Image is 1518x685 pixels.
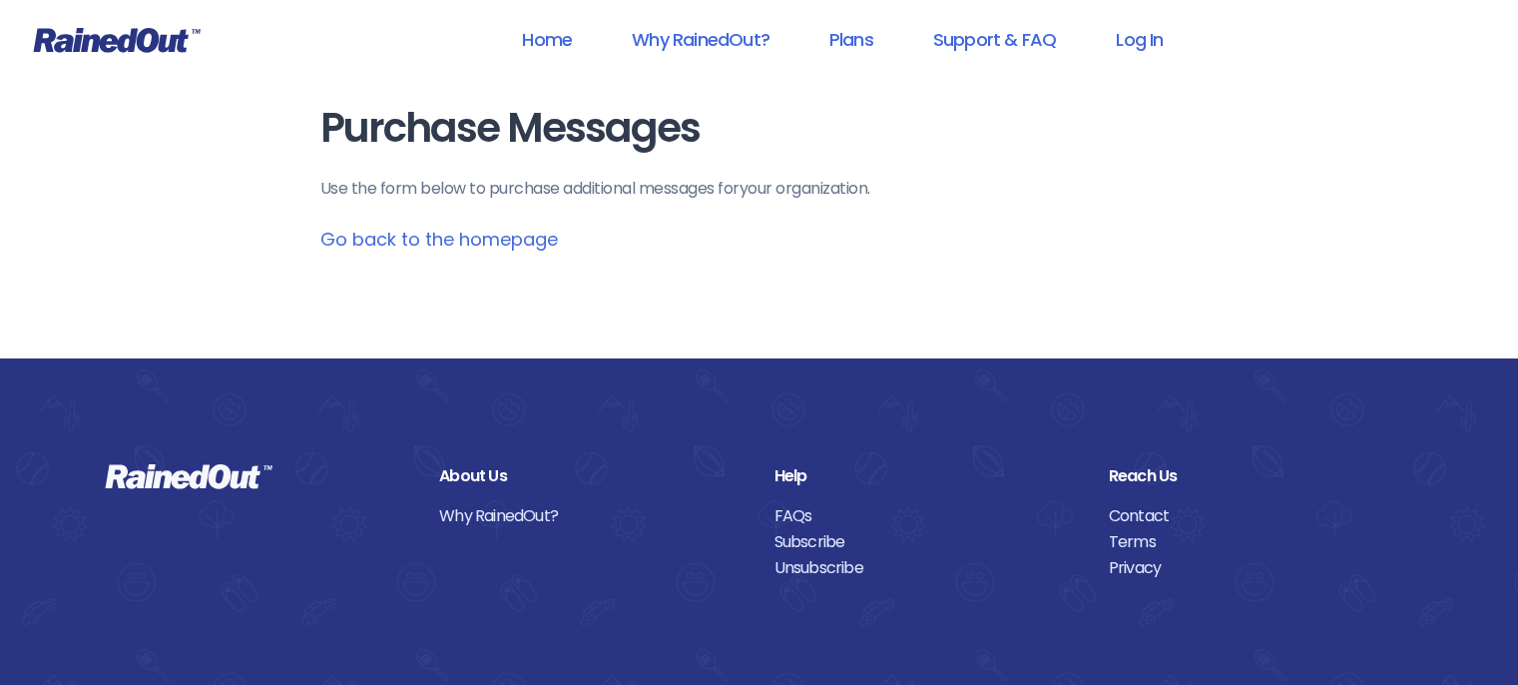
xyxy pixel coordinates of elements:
[774,463,1079,489] div: Help
[1109,503,1413,529] a: Contact
[320,227,558,252] a: Go back to the homepage
[439,503,744,529] a: Why RainedOut?
[1109,529,1413,555] a: Terms
[774,503,1079,529] a: FAQs
[1109,555,1413,581] a: Privacy
[774,555,1079,581] a: Unsubscribe
[320,106,1199,151] h1: Purchase Messages
[803,17,899,62] a: Plans
[320,177,1199,201] p: Use the form below to purchase additional messages for your organization .
[774,529,1079,555] a: Subscribe
[496,17,598,62] a: Home
[1109,463,1413,489] div: Reach Us
[439,463,744,489] div: About Us
[907,17,1082,62] a: Support & FAQ
[606,17,795,62] a: Why RainedOut?
[1090,17,1189,62] a: Log In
